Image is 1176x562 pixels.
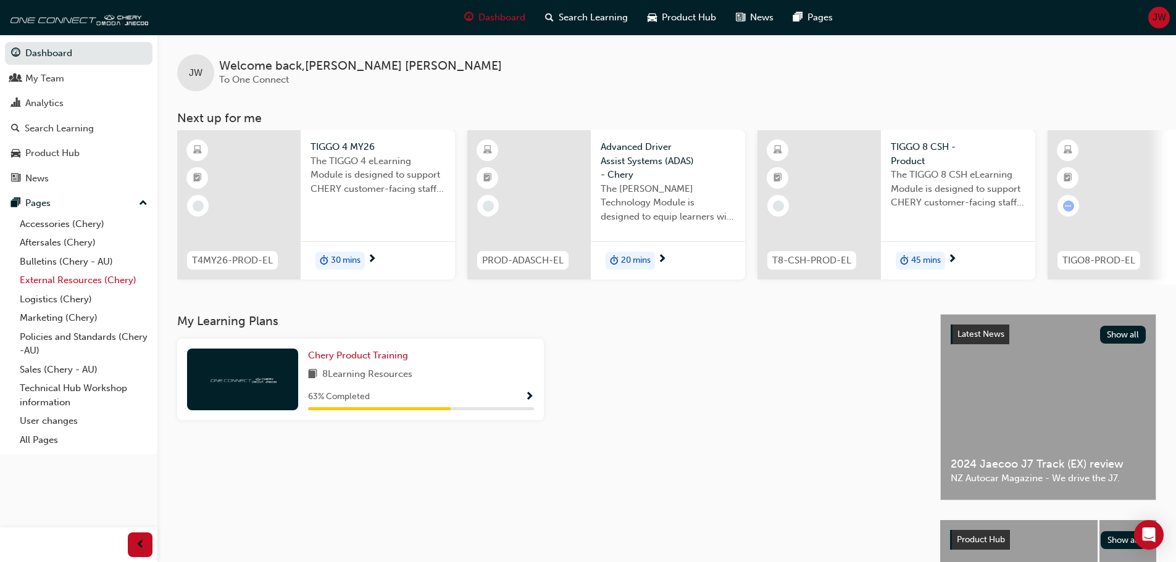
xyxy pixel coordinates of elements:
[157,111,1176,125] h3: Next up for me
[15,308,152,328] a: Marketing (Chery)
[545,10,554,25] span: search-icon
[657,254,667,265] span: next-icon
[5,167,152,190] a: News
[308,390,370,404] span: 63 % Completed
[193,170,202,186] span: booktick-icon
[483,170,492,186] span: booktick-icon
[6,5,148,30] img: oneconnect
[467,130,745,279] a: PROD-ADASCH-ELAdvanced Driver Assist Systems (ADAS) - CheryThe [PERSON_NAME] Technology Module is...
[464,10,473,25] span: guage-icon
[1101,531,1147,549] button: Show all
[308,349,413,363] a: Chery Product Training
[783,5,843,30] a: pages-iconPages
[5,92,152,115] a: Analytics
[15,360,152,379] a: Sales (Chery - AU)
[891,140,1025,168] span: TIGGO 8 CSH - Product
[5,39,152,192] button: DashboardMy TeamAnalyticsSearch LearningProduct HubNews
[951,324,1146,344] a: Latest NewsShow all
[15,233,152,252] a: Aftersales (Chery)
[189,66,202,80] span: JW
[1100,326,1146,344] button: Show all
[1064,143,1072,159] span: learningResourceType_ELEARNING-icon
[25,122,94,136] div: Search Learning
[5,42,152,65] a: Dashboard
[726,5,783,30] a: news-iconNews
[1134,520,1164,550] div: Open Intercom Messenger
[793,10,803,25] span: pages-icon
[11,173,20,184] span: news-icon
[25,196,51,210] div: Pages
[320,253,328,269] span: duration-icon
[750,10,774,25] span: News
[525,389,534,405] button: Show Progress
[891,168,1025,210] span: The TIGGO 8 CSH eLearning Module is designed to support CHERY customer-facing staff with the prod...
[11,48,20,59] span: guage-icon
[11,148,20,159] span: car-icon
[367,254,377,265] span: next-icon
[11,73,20,85] span: people-icon
[15,328,152,360] a: Policies and Standards (Chery -AU)
[193,143,202,159] span: learningResourceType_ELEARNING-icon
[25,171,49,186] div: News
[15,411,152,431] a: User changes
[662,10,716,25] span: Product Hub
[15,215,152,234] a: Accessories (Chery)
[757,130,1035,279] a: T8-CSH-PROD-ELTIGGO 8 CSH - ProductThe TIGGO 8 CSH eLearning Module is designed to support CHERY ...
[136,537,145,553] span: prev-icon
[15,290,152,309] a: Logistics (Chery)
[11,98,20,109] span: chart-icon
[807,10,833,25] span: Pages
[1148,7,1170,28] button: JW
[1064,170,1072,186] span: booktick-icon
[5,192,152,215] button: Pages
[772,254,851,268] span: T8-CSH-PROD-EL
[5,67,152,90] a: My Team
[311,140,445,154] span: TIGGO 4 MY26
[322,367,412,382] span: 8 Learning Resources
[177,314,920,328] h3: My Learning Plans
[308,350,408,361] span: Chery Product Training
[25,146,80,160] div: Product Hub
[648,10,657,25] span: car-icon
[15,379,152,411] a: Technical Hub Workshop information
[15,252,152,271] a: Bulletins (Chery - AU)
[15,271,152,290] a: External Resources (Chery)
[5,117,152,140] a: Search Learning
[483,200,494,212] span: learningRecordVerb_NONE-icon
[940,314,1156,500] a: Latest NewsShow all2024 Jaecoo J7 Track (EX) reviewNZ Autocar Magazine - We drive the J7.
[11,198,20,209] span: pages-icon
[482,254,564,268] span: PROD-ADASCH-EL
[1063,200,1074,212] span: learningRecordVerb_ATTEMPT-icon
[25,72,64,86] div: My Team
[951,457,1146,471] span: 2024 Jaecoo J7 Track (EX) review
[219,74,289,85] span: To One Connect
[1062,254,1135,268] span: TIGO8-PROD-EL
[610,253,619,269] span: duration-icon
[559,10,628,25] span: Search Learning
[774,143,782,159] span: learningResourceType_ELEARNING-icon
[483,143,492,159] span: learningResourceType_ELEARNING-icon
[621,254,651,268] span: 20 mins
[311,154,445,196] span: The TIGGO 4 eLearning Module is designed to support CHERY customer-facing staff with the product ...
[139,196,148,212] span: up-icon
[5,142,152,165] a: Product Hub
[478,10,525,25] span: Dashboard
[193,200,204,212] span: learningRecordVerb_NONE-icon
[950,530,1146,550] a: Product HubShow all
[15,431,152,450] a: All Pages
[957,329,1004,339] span: Latest News
[535,5,638,30] a: search-iconSearch Learning
[736,10,745,25] span: news-icon
[948,254,957,265] span: next-icon
[638,5,726,30] a: car-iconProduct Hub
[308,367,317,382] span: book-icon
[1153,10,1166,25] span: JW
[951,471,1146,486] span: NZ Autocar Magazine - We drive the J7.
[774,170,782,186] span: booktick-icon
[911,254,941,268] span: 45 mins
[900,253,909,269] span: duration-icon
[177,130,455,279] a: T4MY26-PROD-ELTIGGO 4 MY26The TIGGO 4 eLearning Module is designed to support CHERY customer-faci...
[525,392,534,403] span: Show Progress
